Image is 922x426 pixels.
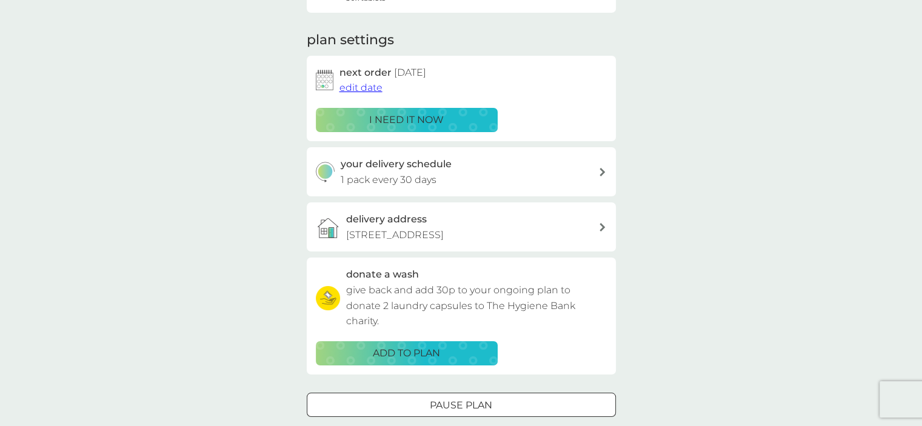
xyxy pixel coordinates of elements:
[346,282,607,329] p: give back and add 30p to your ongoing plan to donate 2 laundry capsules to The Hygiene Bank charity.
[346,267,419,282] h3: donate a wash
[346,227,444,243] p: [STREET_ADDRESS]
[339,82,382,93] span: edit date
[430,398,492,413] p: Pause plan
[307,393,616,417] button: Pause plan
[307,31,394,50] h2: plan settings
[316,108,498,132] button: i need it now
[394,67,426,78] span: [DATE]
[339,80,382,96] button: edit date
[339,65,426,81] h2: next order
[341,156,452,172] h3: your delivery schedule
[373,345,440,361] p: ADD TO PLAN
[307,202,616,251] a: delivery address[STREET_ADDRESS]
[346,211,427,227] h3: delivery address
[316,341,498,365] button: ADD TO PLAN
[341,172,436,188] p: 1 pack every 30 days
[307,147,616,196] button: your delivery schedule1 pack every 30 days
[369,112,444,128] p: i need it now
